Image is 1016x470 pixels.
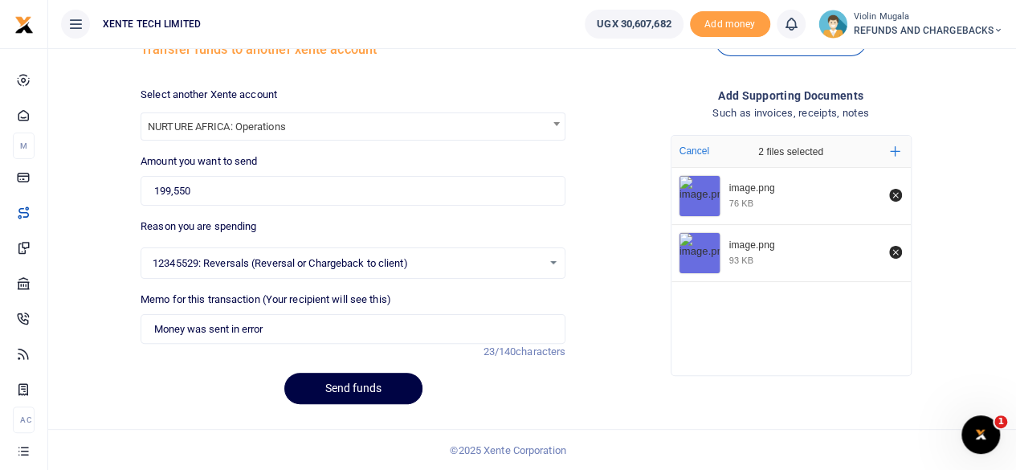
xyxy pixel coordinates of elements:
[597,16,671,32] span: UGX 30,607,682
[729,239,880,252] div: image.png
[13,407,35,433] li: Ac
[141,314,565,345] input: Enter extra information
[483,345,516,358] span: 23/140
[153,255,542,272] span: 12345529: Reversals (Reversal or Chargeback to client)
[578,10,689,39] li: Wallet ballance
[585,10,683,39] a: UGX 30,607,682
[723,136,859,168] div: 2 files selected
[96,17,207,31] span: XENTE TECH LIMITED
[675,141,714,161] button: Cancel
[887,186,904,204] button: Remove file
[13,133,35,159] li: M
[516,345,565,358] span: characters
[729,255,753,266] div: 93 KB
[14,18,34,30] a: logo-small logo-large logo-large
[14,15,34,35] img: logo-small
[141,112,565,141] span: NURTURE AFRICA: Operations
[578,87,1003,104] h4: Add supporting Documents
[141,87,277,103] label: Select another Xente account
[141,219,256,235] label: Reason you are spending
[994,415,1007,428] span: 1
[854,23,1003,38] span: REFUNDS AND CHARGEBACKS
[284,373,422,404] button: Send funds
[887,243,904,261] button: Remove file
[141,113,565,138] span: NURTURE AFRICA: Operations
[854,10,1003,24] small: Violin Mugala
[818,10,1003,39] a: profile-user Violin Mugala REFUNDS AND CHARGEBACKS
[141,176,565,206] input: UGX
[690,11,770,38] li: Toup your wallet
[679,176,720,216] img: image.png
[961,415,1000,454] iframe: Intercom live chat
[883,140,907,163] button: Add more files
[729,198,753,209] div: 76 KB
[671,135,912,376] div: File Uploader
[141,42,565,58] h5: Transfer funds to another xente account
[729,182,880,195] div: image.png
[679,233,720,273] img: image.png
[818,10,847,39] img: profile-user
[141,292,391,308] label: Memo for this transaction (Your recipient will see this)
[578,104,1003,122] h4: Such as invoices, receipts, notes
[141,153,257,170] label: Amount you want to send
[690,11,770,38] span: Add money
[690,17,770,29] a: Add money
